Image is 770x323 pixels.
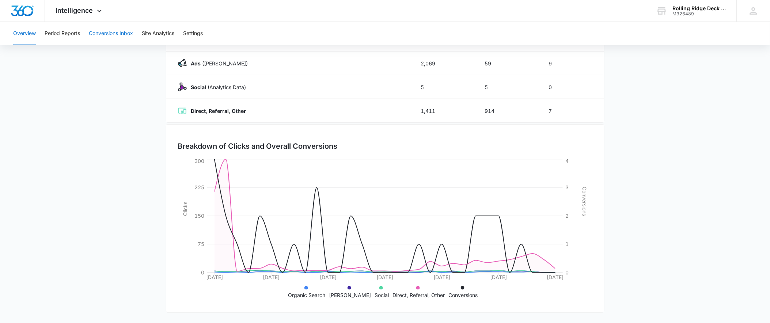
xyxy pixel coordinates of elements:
[540,99,604,123] td: 7
[673,5,726,11] div: account name
[320,274,337,280] tspan: [DATE]
[201,269,204,275] tspan: 0
[375,291,389,299] p: Social
[191,60,201,66] strong: Ads
[476,99,540,123] td: 914
[56,7,93,14] span: Intelligence
[412,52,476,75] td: 2,069
[89,22,133,45] button: Conversions Inbox
[187,83,246,91] p: (Analytics Data)
[582,187,588,216] tspan: Conversions
[540,52,604,75] td: 9
[263,274,280,280] tspan: [DATE]
[540,75,604,99] td: 0
[566,213,569,219] tspan: 2
[412,75,476,99] td: 5
[191,84,206,90] strong: Social
[490,274,507,280] tspan: [DATE]
[178,59,187,68] img: Ads
[288,291,326,299] p: Organic Search
[673,11,726,16] div: account id
[178,83,187,91] img: Social
[13,22,36,45] button: Overview
[187,60,248,67] p: ([PERSON_NAME])
[183,22,203,45] button: Settings
[191,108,246,114] strong: Direct, Referral, Other
[476,52,540,75] td: 59
[449,291,478,299] p: Conversions
[566,241,569,247] tspan: 1
[566,158,569,164] tspan: 4
[566,269,569,275] tspan: 0
[329,291,371,299] p: [PERSON_NAME]
[142,22,174,45] button: Site Analytics
[412,99,476,123] td: 1,411
[393,291,445,299] p: Direct, Referral, Other
[376,274,393,280] tspan: [DATE]
[182,202,188,216] tspan: Clicks
[433,274,450,280] tspan: [DATE]
[566,184,569,190] tspan: 3
[194,213,204,219] tspan: 150
[194,158,204,164] tspan: 300
[206,274,223,280] tspan: [DATE]
[194,184,204,190] tspan: 225
[547,274,564,280] tspan: [DATE]
[45,22,80,45] button: Period Reports
[476,75,540,99] td: 5
[178,141,338,152] h3: Breakdown of Clicks and Overall Conversions
[198,241,204,247] tspan: 75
